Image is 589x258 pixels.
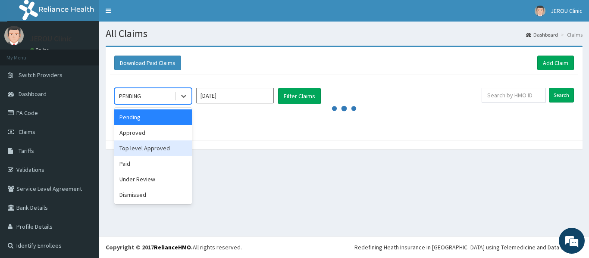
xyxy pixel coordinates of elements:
[559,31,583,38] li: Claims
[482,88,546,103] input: Search by HMO ID
[16,43,35,65] img: d_794563401_company_1708531726252_794563401
[106,28,583,39] h1: All Claims
[278,88,321,104] button: Filter Claims
[549,88,574,103] input: Search
[535,6,545,16] img: User Image
[114,156,192,171] div: Paid
[30,35,72,43] p: JEROU Clinic
[106,243,193,251] strong: Copyright © 2017 .
[114,56,181,70] button: Download Paid Claims
[551,7,583,15] span: JEROU Clinic
[114,125,192,140] div: Approved
[114,109,192,125] div: Pending
[50,75,119,162] span: We're online!
[99,236,589,258] footer: All rights reserved.
[141,4,162,25] div: Minimize live chat window
[4,169,164,199] textarea: Type your message and hit 'Enter'
[526,31,558,38] a: Dashboard
[331,96,357,121] svg: audio-loading
[30,47,51,53] a: Online
[354,243,583,252] div: Redefining Heath Insurance in [GEOGRAPHIC_DATA] using Telemedicine and Data Science!
[19,90,47,98] span: Dashboard
[154,243,191,251] a: RelianceHMO
[45,48,145,59] div: Chat with us now
[19,128,35,136] span: Claims
[114,171,192,187] div: Under Review
[19,71,63,79] span: Switch Providers
[19,147,34,155] span: Tariffs
[119,92,141,100] div: PENDING
[4,26,24,45] img: User Image
[537,56,574,70] a: Add Claim
[196,88,274,103] input: Select Month and Year
[114,140,192,156] div: Top level Approved
[114,187,192,202] div: Dismissed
